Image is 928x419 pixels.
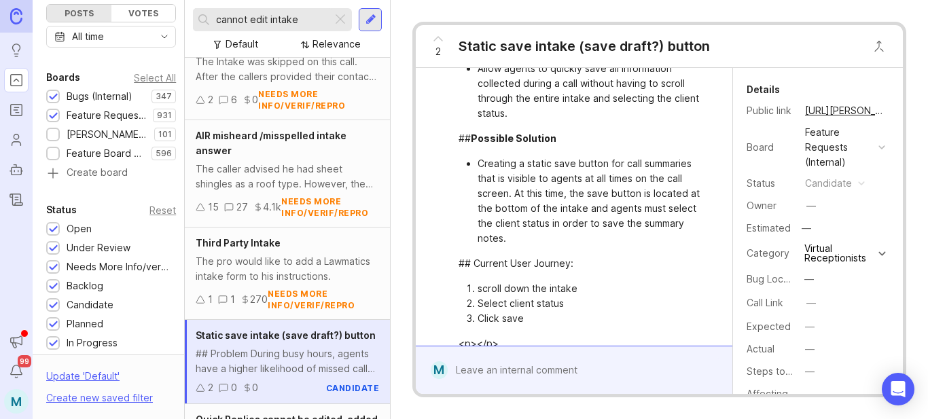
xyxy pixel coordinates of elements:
a: Third Party IntakeThe pro would like to add a Lawmatics intake form to his instructions.11270need... [185,227,390,320]
div: Category [747,246,794,261]
div: Posts [47,5,111,22]
li: Select client status [478,296,705,311]
div: Default [226,37,258,52]
div: Status [747,176,794,191]
div: Estimated [747,223,791,233]
div: M [431,361,448,379]
div: Virtual Receptionists [804,244,875,263]
div: ## Current User Journey: [459,256,705,271]
div: 2 [208,380,213,395]
div: 15 [208,200,219,215]
li: scroll down the intake [478,281,705,296]
div: Static save intake (save draft?) button [459,37,710,56]
div: Status [46,202,77,218]
div: — [805,319,815,334]
button: M [4,389,29,414]
div: Board [747,140,794,155]
div: 270 [250,292,268,307]
div: Update ' Default ' [46,369,120,390]
div: needs more info/verif/repro [281,196,379,219]
div: candidate [805,176,852,191]
a: Autopilot [4,158,29,182]
a: Users [4,128,29,152]
p: 347 [156,91,172,102]
a: AIR skips intakeThe Intake was skipped on this call. After the callers provided their contact inf... [185,28,390,120]
button: Notifications [4,359,29,384]
div: <p></p> [459,336,705,351]
p: 931 [157,110,172,121]
button: Announcements [4,329,29,354]
div: Feature Requests (Internal) [67,108,146,123]
a: Roadmaps [4,98,29,122]
span: 2 [435,44,441,59]
div: Relevance [313,37,361,52]
div: Candidate [67,297,113,312]
div: — [805,364,815,379]
img: Canny Home [10,8,22,24]
div: Create new saved filter [46,390,153,405]
li: Allow agents to quickly save all information collected during a call without having to scroll thr... [478,61,705,121]
p: 596 [156,148,172,159]
span: Third Party Intake [196,237,281,249]
div: ## [459,131,705,146]
a: Portal [4,68,29,92]
a: [URL][PERSON_NAME] [801,102,889,120]
div: Votes [111,5,176,22]
div: Bugs (Internal) [67,89,132,104]
label: Call Link [747,297,783,308]
div: — [798,219,815,237]
div: Owner [747,198,794,213]
div: 6 [231,92,237,107]
div: Needs More Info/verif/repro [67,259,169,274]
div: needs more info/verif/repro [258,88,379,111]
label: Steps to Reproduce [747,365,839,377]
div: Planned [67,316,103,331]
button: Call Link [802,294,820,312]
div: 0 [252,380,258,395]
div: ## Problem During busy hours, agents have a higher likelihood of missed calls. The cause of this ... [196,346,379,376]
div: Public link [747,103,794,118]
div: 1 [230,292,235,307]
button: Actual [801,340,819,358]
div: — [804,386,814,401]
button: Close button [865,33,893,60]
div: All time [72,29,104,44]
div: The Intake was skipped on this call. After the callers provided their contact information, the AI... [196,54,379,84]
li: Creating a static save button for call summaries that is visible to agents at all times on the ca... [478,156,705,246]
label: Actual [747,343,774,354]
span: AIR misheard /misspelled intake answer [196,130,346,156]
div: [PERSON_NAME] (Public) [67,127,147,142]
label: Expected [747,321,791,332]
div: — [805,342,815,357]
div: Possible Solution [471,132,556,144]
input: Search... [216,12,327,27]
div: Select All [134,74,176,81]
div: The caller advised he had sheet shingles as a roof type. However, the AIR noted "singles" (omitti... [196,162,379,192]
div: — [806,295,816,310]
div: Open [67,221,92,236]
label: Bug Location [747,273,806,285]
div: Under Review [67,240,130,255]
li: Click save [478,311,705,326]
div: The pro would like to add a Lawmatics intake form to his instructions. [196,254,379,284]
div: Boards [46,69,80,86]
div: Details [747,81,780,98]
a: Create board [46,168,176,180]
div: Feature Requests (Internal) [805,125,873,170]
div: 2 [208,92,213,107]
div: 0 [231,380,237,395]
div: — [804,272,814,287]
label: Affecting [747,388,788,399]
a: Changelog [4,187,29,212]
span: Static save intake (save draft?) button [196,329,376,341]
div: Feature Board Sandbox [DATE] [67,146,145,161]
a: Ideas [4,38,29,62]
div: candidate [326,382,380,394]
div: In Progress [67,335,118,350]
button: Expected [801,318,819,335]
button: Steps to Reproduce [801,363,819,380]
div: Reset [149,206,176,214]
div: 1 [208,292,213,307]
span: 99 [18,355,31,367]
